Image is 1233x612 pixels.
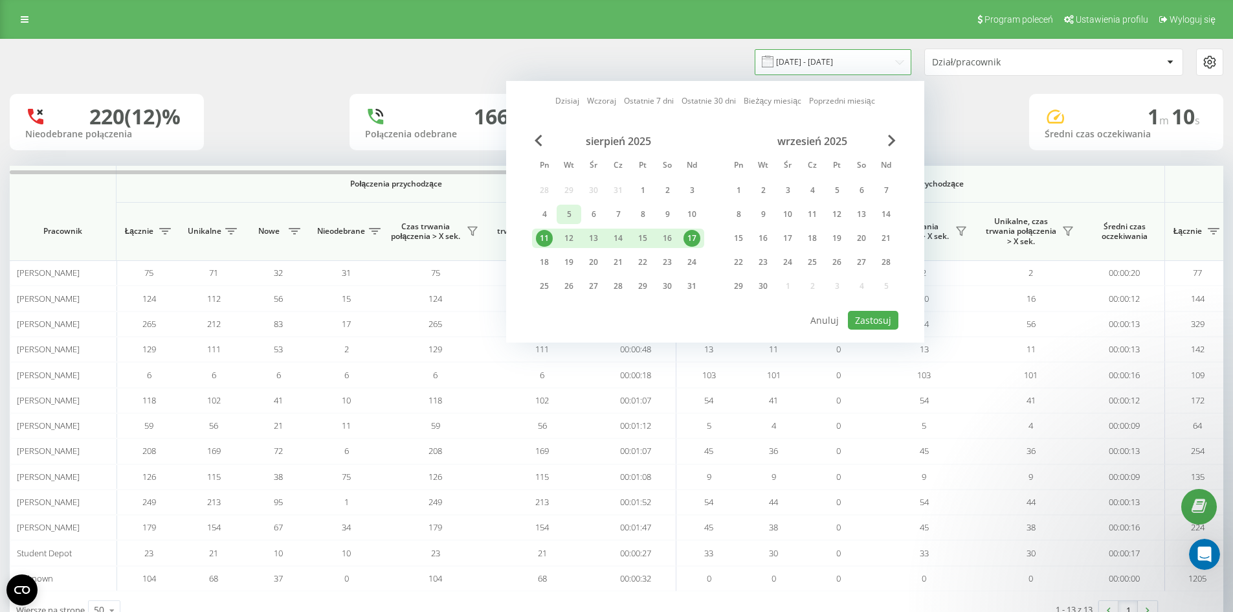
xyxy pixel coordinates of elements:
[142,496,156,508] span: 249
[917,369,931,381] span: 103
[683,182,700,199] div: 3
[800,253,825,272] div: czw 25 wrz 2025
[610,254,627,271] div: 21
[707,420,711,431] span: 5
[342,267,351,278] span: 31
[874,253,898,272] div: ndz 28 wrz 2025
[920,445,929,457] span: 45
[853,254,870,271] div: 27
[142,445,156,457] span: 208
[532,229,557,248] div: pon 11 sie 2025
[536,254,553,271] div: 18
[532,135,704,148] div: sierpień 2025
[849,229,874,248] div: sob 20 wrz 2025
[581,253,606,272] div: śr 20 sie 2025
[581,277,606,296] div: śr 27 sie 2025
[755,278,772,295] div: 30
[535,135,542,146] span: Previous Month
[836,471,841,482] span: 0
[431,267,440,278] span: 75
[1148,102,1172,130] span: 1
[853,206,870,223] div: 13
[853,230,870,247] div: 20
[655,181,680,200] div: sob 2 sie 2025
[595,464,676,490] td: 00:01:08
[6,574,38,606] button: Open CMP widget
[428,471,442,482] span: 126
[932,57,1087,68] div: Dział/pracownik
[1084,312,1165,337] td: 00:00:13
[630,253,655,272] div: pt 22 sie 2025
[555,95,579,107] a: Dzisiaj
[595,362,676,387] td: 00:00:18
[274,343,283,355] span: 53
[726,253,751,272] div: pon 22 wrz 2025
[142,318,156,330] span: 265
[755,230,772,247] div: 16
[606,277,630,296] div: czw 28 sie 2025
[702,369,716,381] span: 103
[212,369,216,381] span: 6
[584,157,603,176] abbr: środa
[209,267,218,278] span: 71
[704,445,713,457] span: 45
[1028,267,1033,278] span: 2
[17,496,80,508] span: [PERSON_NAME]
[634,182,651,199] div: 1
[1172,226,1204,236] span: Łącznie
[274,394,283,406] span: 41
[17,471,80,482] span: [PERSON_NAME]
[1024,369,1038,381] span: 101
[876,157,896,176] abbr: niedziela
[532,205,557,224] div: pon 4 sie 2025
[726,181,751,200] div: pon 1 wrz 2025
[561,254,577,271] div: 19
[1027,318,1036,330] span: 56
[655,229,680,248] div: sob 16 sie 2025
[1028,471,1033,482] span: 9
[659,206,676,223] div: 9
[1045,129,1208,140] div: Średni czas oczekiwania
[207,445,221,457] span: 169
[595,337,676,362] td: 00:00:48
[659,254,676,271] div: 23
[920,318,929,330] span: 64
[755,254,772,271] div: 23
[21,226,105,236] span: Pracownik
[495,216,570,247] span: Unikalne, czas trwania połączenia > X sek.
[585,230,602,247] div: 13
[342,318,351,330] span: 17
[581,229,606,248] div: śr 13 sie 2025
[1084,464,1165,490] td: 00:00:09
[535,343,549,355] span: 111
[606,229,630,248] div: czw 14 sie 2025
[753,157,773,176] abbr: wtorek
[828,182,845,199] div: 5
[274,471,283,482] span: 38
[17,420,80,431] span: [PERSON_NAME]
[342,471,351,482] span: 75
[828,230,845,247] div: 19
[836,343,841,355] span: 0
[922,471,926,482] span: 9
[1028,420,1033,431] span: 4
[608,157,628,176] abbr: czwartek
[17,343,80,355] span: [PERSON_NAME]
[1084,362,1165,387] td: 00:00:16
[726,277,751,296] div: pon 29 wrz 2025
[144,420,153,431] span: 59
[535,471,549,482] span: 115
[388,221,463,242] span: Czas trwania połączenia > X sek.
[209,420,218,431] span: 56
[532,277,557,296] div: pon 25 sie 2025
[1191,445,1205,457] span: 254
[920,394,929,406] span: 54
[848,311,898,330] button: Zastosuj
[274,420,283,431] span: 21
[769,445,778,457] span: 36
[207,471,221,482] span: 115
[775,205,800,224] div: śr 10 wrz 2025
[683,230,700,247] div: 17
[878,254,894,271] div: 28
[536,206,553,223] div: 4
